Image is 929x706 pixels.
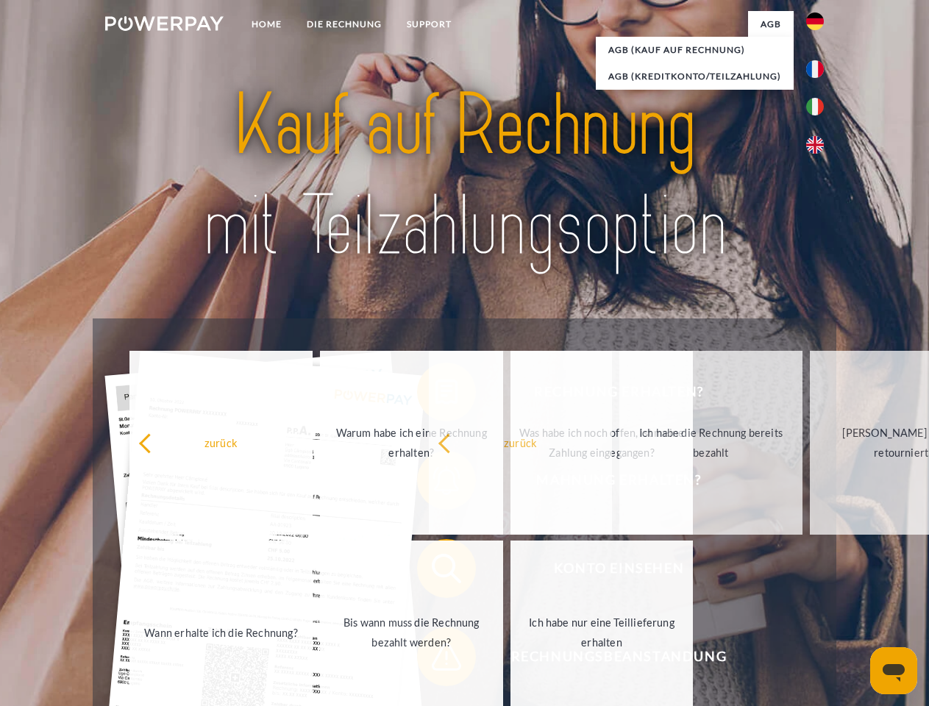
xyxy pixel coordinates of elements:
[294,11,394,38] a: DIE RECHNUNG
[806,60,824,78] img: fr
[628,423,794,463] div: Ich habe die Rechnung bereits bezahlt
[239,11,294,38] a: Home
[138,622,304,642] div: Wann erhalte ich die Rechnung?
[138,432,304,452] div: zurück
[394,11,464,38] a: SUPPORT
[806,98,824,115] img: it
[596,37,794,63] a: AGB (Kauf auf Rechnung)
[806,13,824,30] img: de
[105,16,224,31] img: logo-powerpay-white.svg
[806,136,824,154] img: en
[329,423,494,463] div: Warum habe ich eine Rechnung erhalten?
[596,63,794,90] a: AGB (Kreditkonto/Teilzahlung)
[140,71,789,282] img: title-powerpay_de.svg
[519,613,685,652] div: Ich habe nur eine Teillieferung erhalten
[870,647,917,694] iframe: Schaltfläche zum Öffnen des Messaging-Fensters
[748,11,794,38] a: agb
[438,432,603,452] div: zurück
[329,613,494,652] div: Bis wann muss die Rechnung bezahlt werden?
